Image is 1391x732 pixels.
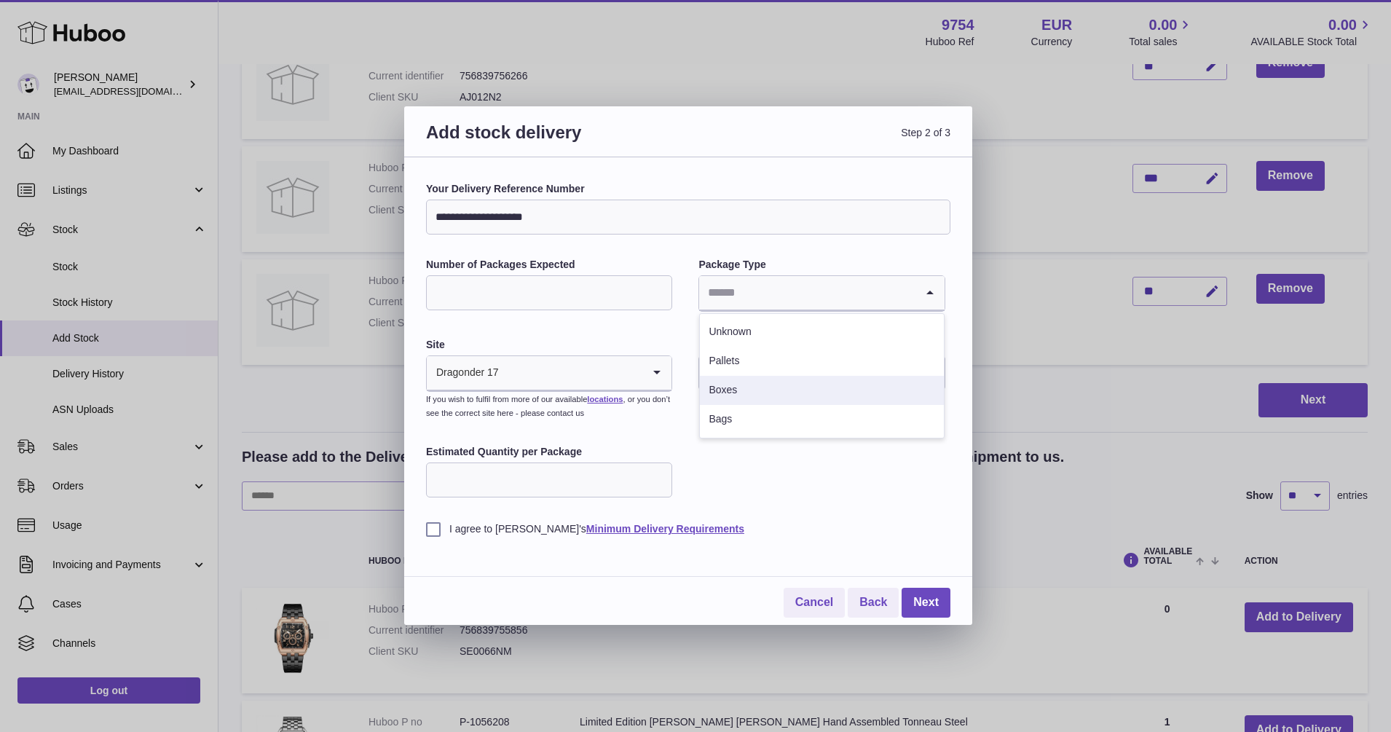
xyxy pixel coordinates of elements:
label: Package Type [698,258,945,272]
a: Minimum Delivery Requirements [586,523,744,535]
input: Search for option [500,356,643,390]
a: locations [587,395,623,404]
label: Site [426,338,672,352]
div: Search for option [699,276,944,311]
li: Pallets [700,347,943,376]
input: Search for option [699,276,915,310]
div: Search for option [427,356,671,391]
a: Back [848,588,899,618]
li: Unknown [700,318,943,347]
a: Cancel [784,588,845,618]
small: If you wish to fulfil from more of our available , or you don’t see the correct site here - pleas... [426,395,670,417]
a: Next [902,588,950,618]
li: Boxes [700,376,943,405]
label: Your Delivery Reference Number [426,182,950,196]
label: Expected Delivery Date [698,338,945,352]
span: Dragonder 17 [427,356,500,390]
h3: Add stock delivery [426,121,688,161]
label: Estimated Quantity per Package [426,445,672,459]
label: Number of Packages Expected [426,258,672,272]
li: Bags [700,405,943,434]
label: I agree to [PERSON_NAME]'s [426,522,950,536]
span: Step 2 of 3 [688,121,950,161]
